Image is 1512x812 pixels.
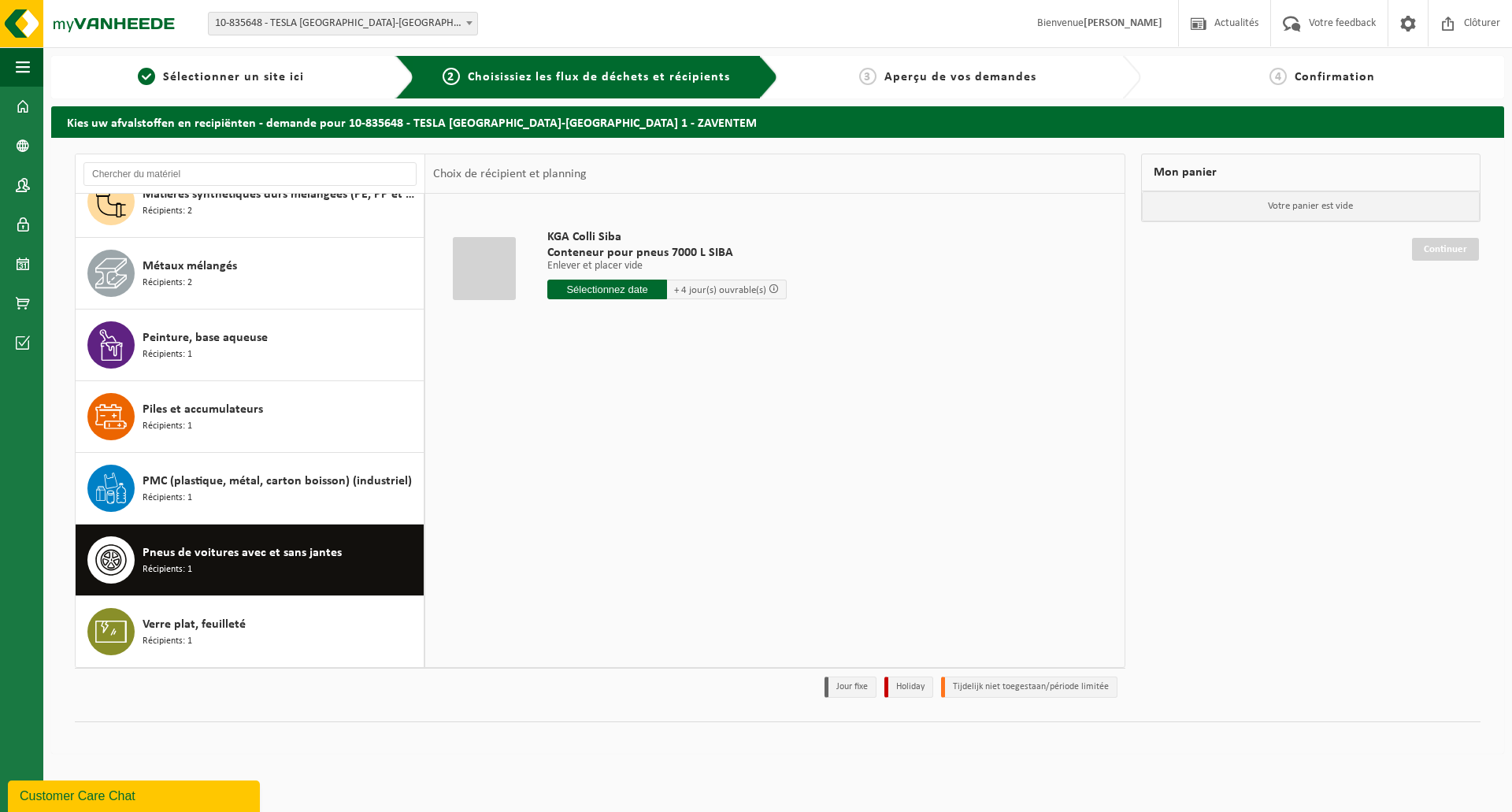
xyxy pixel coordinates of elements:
span: Récipients: 1 [143,347,192,362]
span: 1 [138,68,155,85]
span: Récipients: 1 [143,634,192,649]
span: Piles et accumulateurs [143,400,263,419]
span: Métaux mélangés [143,257,237,276]
span: Peinture, base aqueuse [143,328,268,347]
iframe: chat widget [8,777,263,812]
span: 4 [1269,68,1287,85]
button: Métaux mélangés Récipients: 2 [76,238,424,310]
a: 1Sélectionner un site ici [59,68,383,87]
span: Récipients: 1 [143,491,192,506]
span: Récipients: 1 [143,562,192,577]
span: + 4 jour(s) ouvrable(s) [674,285,766,295]
h2: Kies uw afvalstoffen en recipiënten - demande pour 10-835648 - TESLA [GEOGRAPHIC_DATA]-[GEOGRAPHI... [51,106,1504,137]
div: Choix de récipient et planning [425,154,595,194]
button: Peinture, base aqueuse Récipients: 1 [76,310,424,381]
span: Récipients: 1 [143,419,192,434]
span: Pneus de voitures avec et sans jantes [143,543,342,562]
span: Aperçu de vos demandes [884,71,1036,83]
input: Sélectionnez date [547,280,667,299]
div: Mon panier [1141,154,1480,191]
span: Récipients: 2 [143,276,192,291]
span: Choisissiez les flux de déchets et récipients [468,71,730,83]
p: Enlever et placer vide [547,261,787,272]
span: Verre plat, feuilleté [143,615,246,634]
span: Récipients: 2 [143,204,192,219]
span: 10-835648 - TESLA BELGIUM-BRUSSEL 1 - ZAVENTEM [209,13,477,35]
button: Matières synthétiques durs mélangées (PE, PP et PVC), recyclables (industriel) Récipients: 2 [76,166,424,238]
li: Jour fixe [825,677,876,698]
button: Piles et accumulateurs Récipients: 1 [76,381,424,453]
li: Tijdelijk niet toegestaan/période limitée [941,677,1117,698]
li: Holiday [884,677,933,698]
button: PMC (plastique, métal, carton boisson) (industriel) Récipients: 1 [76,453,424,525]
span: Conteneur pour pneus 7000 L SIBA [547,245,787,261]
span: Confirmation [1295,71,1375,83]
button: Verre plat, feuilleté Récipients: 1 [76,596,424,667]
input: Chercher du matériel [83,162,417,186]
span: Sélectionner un site ici [163,71,304,83]
span: Matières synthétiques durs mélangées (PE, PP et PVC), recyclables (industriel) [143,185,420,204]
span: 3 [859,68,876,85]
span: 10-835648 - TESLA BELGIUM-BRUSSEL 1 - ZAVENTEM [208,12,478,35]
span: 2 [443,68,460,85]
span: PMC (plastique, métal, carton boisson) (industriel) [143,472,412,491]
button: Pneus de voitures avec et sans jantes Récipients: 1 [76,525,424,596]
a: Continuer [1412,238,1479,261]
span: KGA Colli Siba [547,229,787,245]
strong: [PERSON_NAME] [1084,17,1162,29]
p: Votre panier est vide [1142,191,1480,221]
